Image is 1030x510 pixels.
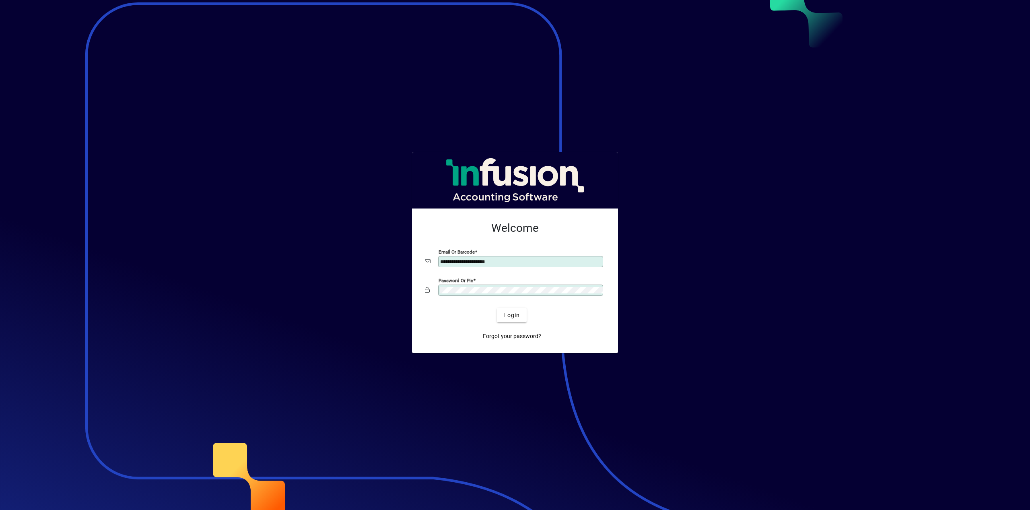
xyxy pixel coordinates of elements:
[497,308,526,322] button: Login
[439,278,473,283] mat-label: Password or Pin
[439,249,475,255] mat-label: Email or Barcode
[483,332,541,341] span: Forgot your password?
[503,311,520,320] span: Login
[480,329,544,343] a: Forgot your password?
[425,221,605,235] h2: Welcome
